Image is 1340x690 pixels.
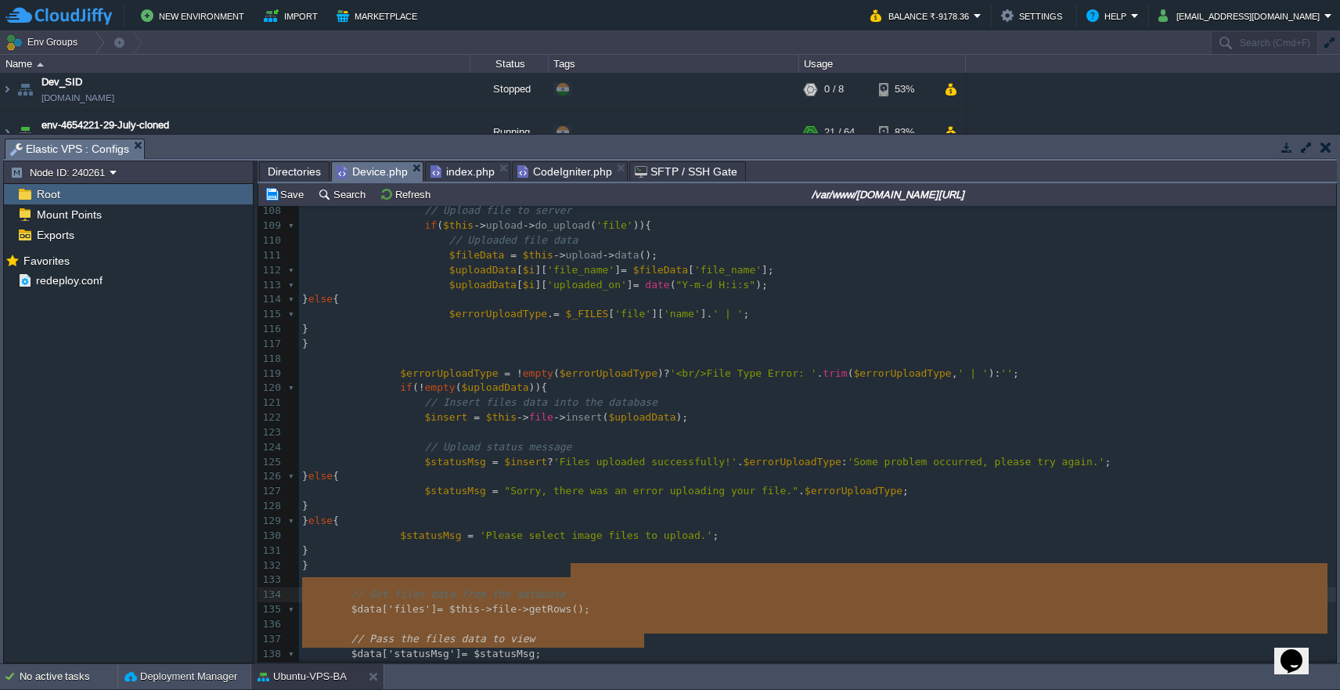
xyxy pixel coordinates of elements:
span: else [308,470,333,482]
span: ( [848,367,854,379]
span: 'statusMsg' [388,648,456,659]
span: Elastic VPS : Configs [10,139,129,159]
span: $statusMsg [425,456,486,468]
span: ]; [762,264,774,276]
div: 124 [258,440,285,455]
span: // Upload status message [425,441,572,453]
span: . [798,485,805,497]
div: 131 [258,544,285,558]
span: // Insert files data into the database [425,396,657,408]
span: -> [517,411,529,423]
div: 122 [258,410,285,425]
span: "Y-m-d H:i:s" [675,279,755,291]
span: ( [437,219,443,231]
span: CodeIgniter.php [517,162,612,181]
span: = [437,603,443,615]
img: CloudJiffy [5,6,112,26]
span: Favorites [20,254,72,268]
span: )){ [633,219,651,231]
span: = [492,456,499,468]
div: 113 [258,278,285,293]
button: Import [264,6,322,25]
span: index.php [430,162,495,181]
div: 130 [258,529,285,544]
button: Node ID: 240261 [10,165,110,179]
span: if [400,381,412,393]
span: [ [688,264,694,276]
span: $errorUploadType [744,456,841,468]
div: 127 [258,484,285,499]
span: )){ [529,381,547,393]
span: $this [449,603,480,615]
span: $uploadData [449,279,517,291]
span: Device.php [337,162,408,182]
span: ( [603,411,609,423]
div: 21 / 64 [824,111,855,154]
span: $statusMsg [474,648,535,659]
span: -> [523,219,535,231]
span: $statusMsg [425,485,486,497]
span: 'files' [388,603,431,615]
span: 'file_name' [547,264,614,276]
div: 137 [258,632,285,647]
a: Dev_SID [41,74,82,90]
span: = [462,648,468,659]
span: Directories [268,162,321,181]
span: 'file' [596,219,633,231]
span: = [621,264,627,276]
span: = [474,411,480,423]
span: $_FILES [566,308,609,320]
span: file [492,603,517,615]
a: Mount Points [34,208,104,222]
span: } [302,500,308,511]
span: ( [456,381,462,393]
span: ): [989,367,1001,379]
span: empty [523,367,553,379]
span: -> [480,603,492,615]
a: [DOMAIN_NAME] [41,90,114,106]
button: Ubuntu-VPS-BA [258,669,347,685]
span: ] [430,603,437,615]
div: Stopped [470,68,549,110]
div: 111 [258,248,285,263]
li: /var/www/sevarth.in.net/api/application/controllers/Device.php [331,161,423,181]
div: 126 [258,469,285,484]
span: ) [657,367,664,379]
span: '' [1000,367,1013,379]
span: $data [351,603,382,615]
span: // Upload file to server [425,204,572,216]
span: ' | ' [712,308,743,320]
span: $uploadData [462,381,529,393]
img: AMDAwAAAACH5BAEAAAAALAAAAAABAAEAAAICRAEAOw== [14,111,36,154]
span: -> [517,603,529,615]
span: ][ [651,308,664,320]
span: ); [755,279,768,291]
span: 'Please select image files to upload.' [480,529,712,541]
span: $uploadData [608,411,675,423]
span: (); [571,603,589,615]
span: , [952,367,958,379]
span: . [547,308,553,320]
div: Running [470,111,549,154]
span: $statusMsg [400,529,461,541]
div: 138 [258,647,285,662]
div: 125 [258,455,285,470]
span: -> [553,411,566,423]
button: Save [265,187,308,201]
a: env-4654221-29-July-cloned [41,117,169,133]
img: AMDAwAAAACH5BAEAAAAALAAAAAABAAEAAAICRAEAOw== [1,68,13,110]
span: SFTP / SSH Gate [635,162,737,181]
li: /var/www/sevarth.in.net/api/system/core/CodeIgniter.php [512,161,628,181]
span: $insert [425,411,468,423]
div: 119 [258,367,285,381]
span: redeploy.conf [33,273,105,287]
div: 120 [258,381,285,396]
span: ; [902,485,909,497]
img: AMDAwAAAACH5BAEAAAAALAAAAAABAAEAAAICRAEAOw== [1,111,13,154]
div: 0 / 8 [824,68,844,110]
div: 114 [258,292,285,307]
span: $this [523,249,553,261]
span: -> [553,249,566,261]
div: 134 [258,587,285,602]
